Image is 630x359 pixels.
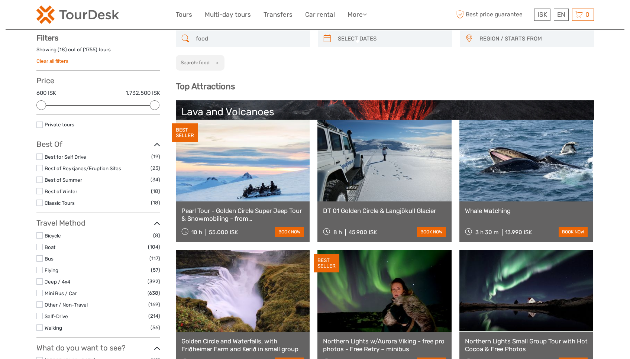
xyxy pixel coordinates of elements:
[151,198,160,207] span: (18)
[126,89,160,97] label: 1.732.500 ISK
[45,154,86,160] a: Best for Self Drive
[465,207,588,214] a: Whale Watching
[153,231,160,240] span: (8)
[36,33,58,42] strong: Filters
[181,106,588,118] div: Lava and Volcanoes
[537,11,547,18] span: ISK
[314,254,339,272] div: BEST SELLER
[151,175,160,184] span: (34)
[45,302,88,308] a: Other / Non-Travel
[505,229,532,236] div: 13.990 ISK
[151,323,160,332] span: (56)
[211,59,221,67] button: x
[181,337,304,353] a: Golden Circle and Waterfalls, with Friðheimar Farm and Kerið in small group
[36,58,68,64] a: Clear all filters
[191,229,202,236] span: 10 h
[149,254,160,263] span: (117)
[85,12,94,20] button: Open LiveChat chat widget
[45,233,61,239] a: Bicycle
[465,337,588,353] a: Northern Lights Small Group Tour with Hot Cocoa & Free Photos
[148,312,160,320] span: (214)
[85,46,96,53] label: 1755
[348,9,367,20] a: More
[151,187,160,195] span: (18)
[181,207,304,222] a: Pearl Tour - Golden Circle Super Jeep Tour & Snowmobiling - from [GEOGRAPHIC_DATA]
[45,325,62,331] a: Walking
[45,313,68,319] a: Self-Drive
[36,89,56,97] label: 600 ISK
[333,229,342,236] span: 8 h
[151,266,160,274] span: (57)
[305,9,335,20] a: Car rental
[36,140,160,149] h3: Best Of
[323,337,446,353] a: Northern Lights w/Aurora Viking - free pro photos - Free Retry – minibus
[36,46,160,58] div: Showing ( ) out of ( ) tours
[323,207,446,214] a: DT 01 Golden Circle & Langjökull Glacier
[45,256,54,262] a: Bus
[45,279,70,285] a: Jeep / 4x4
[264,9,293,20] a: Transfers
[45,200,75,206] a: Classic Tours
[36,343,160,352] h3: What do you want to see?
[349,229,377,236] div: 45.900 ISK
[45,267,58,273] a: Flying
[36,6,119,24] img: 120-15d4194f-c635-41b9-a512-a3cb382bfb57_logo_small.png
[417,227,446,237] a: book now
[176,9,192,20] a: Tours
[559,227,588,237] a: book now
[148,243,160,251] span: (104)
[475,229,498,236] span: 3 h 30 m
[45,244,55,250] a: Boat
[172,123,198,142] div: BEST SELLER
[275,227,304,237] a: book now
[59,46,65,53] label: 18
[193,32,306,45] input: SEARCH
[205,9,251,20] a: Multi-day tours
[151,164,160,172] span: (23)
[36,219,160,227] h3: Travel Method
[148,300,160,309] span: (169)
[209,229,238,236] div: 55.000 ISK
[148,277,160,286] span: (392)
[181,59,210,65] h2: Search: food
[181,106,588,158] a: Lava and Volcanoes
[10,13,84,19] p: We're away right now. Please check back later!
[45,177,82,183] a: Best of Summer
[45,290,77,296] a: Mini Bus / Car
[554,9,569,21] div: EN
[45,165,121,171] a: Best of Reykjanes/Eruption Sites
[176,81,235,91] b: Top Attractions
[45,122,74,127] a: Private tours
[335,32,448,45] input: SELECT DATES
[36,76,160,85] h3: Price
[455,9,532,21] span: Best price guarantee
[45,188,77,194] a: Best of Winter
[151,152,160,161] span: (19)
[476,33,590,45] button: REGION / STARTS FROM
[148,289,160,297] span: (638)
[584,11,591,18] span: 0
